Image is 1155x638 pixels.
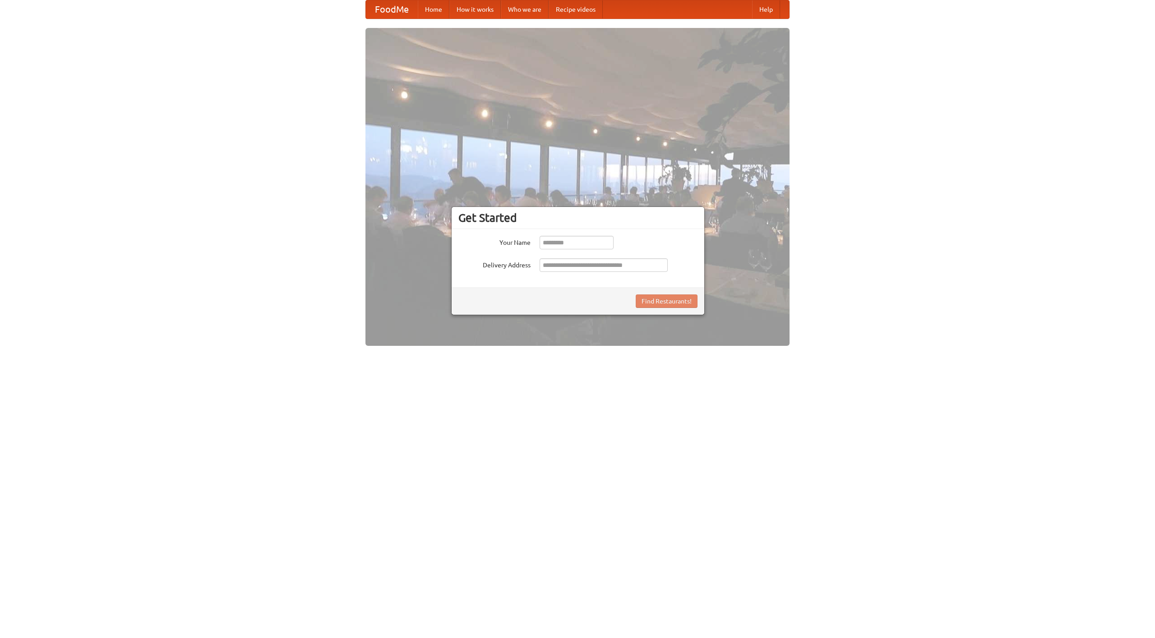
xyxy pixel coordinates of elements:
label: Your Name [458,236,531,247]
a: FoodMe [366,0,418,18]
button: Find Restaurants! [636,294,698,308]
label: Delivery Address [458,258,531,270]
a: Recipe videos [549,0,603,18]
a: How it works [449,0,501,18]
a: Who we are [501,0,549,18]
a: Home [418,0,449,18]
h3: Get Started [458,211,698,225]
a: Help [752,0,780,18]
